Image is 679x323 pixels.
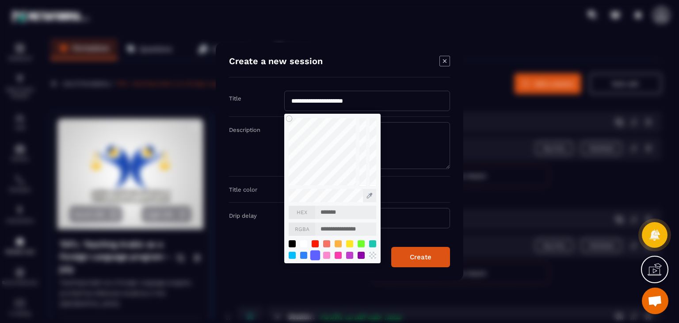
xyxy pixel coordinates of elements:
div: Create [410,253,431,261]
label: Drip delay [229,212,257,219]
label: Title [229,95,241,102]
h4: Create a new session [229,56,323,68]
span: RGBA [289,223,315,236]
button: Create [391,247,450,267]
div: Open chat [642,288,668,314]
span: HEX [289,206,315,219]
label: Title color [229,186,257,193]
label: Description [229,127,260,133]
